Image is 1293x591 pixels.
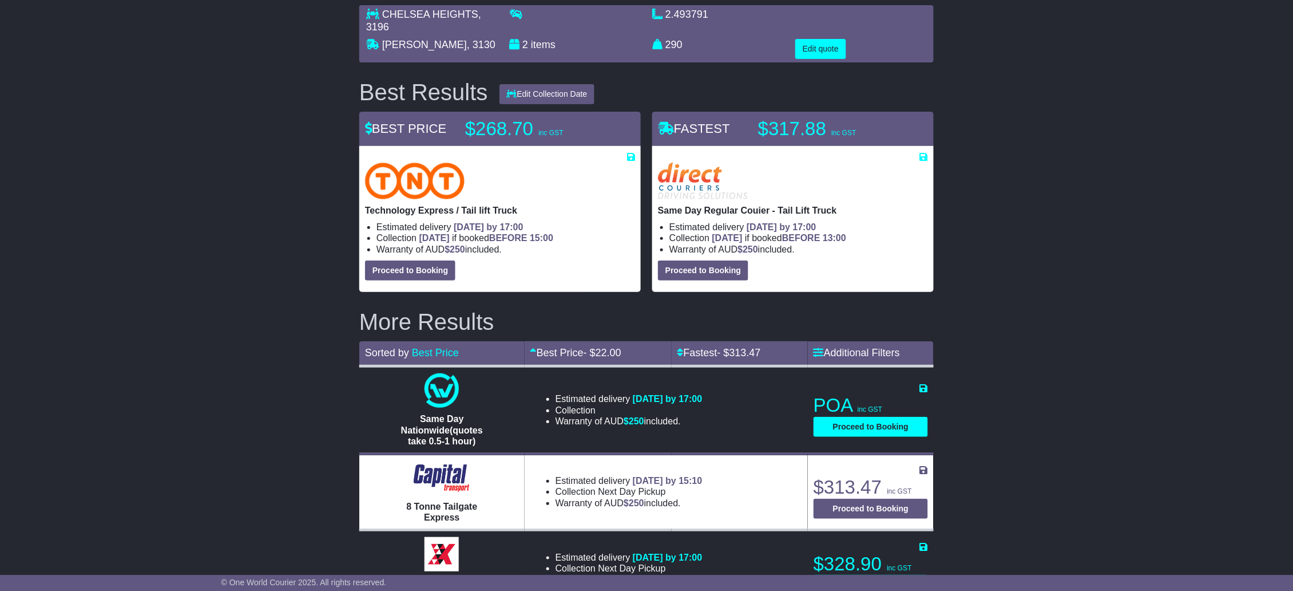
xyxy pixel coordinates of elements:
[556,498,703,509] li: Warranty of AUD included.
[522,39,528,50] span: 2
[629,498,644,508] span: 250
[658,163,748,199] img: Direct: Same Day Regular Couier - Tail Lift Truck
[658,121,730,136] span: FASTEST
[419,233,553,243] span: if booked
[831,129,856,137] span: inc GST
[365,347,409,358] span: Sorted by
[782,233,820,243] span: BEFORE
[530,347,621,358] a: Best Price- $22.00
[677,347,761,358] a: Fastest- $313.47
[633,394,703,404] span: [DATE] by 17:00
[425,537,459,572] img: Border Express: Express Bulk Service
[887,564,911,572] span: inc GST
[669,244,928,255] li: Warranty of AUD included.
[530,233,553,243] span: 15:00
[737,245,758,254] span: $
[633,476,703,486] span: [DATE] by 15:10
[365,261,455,281] button: Proceed to Booking
[221,578,387,587] span: © One World Courier 2025. All rights reserved.
[382,39,467,50] span: [PERSON_NAME]
[556,563,703,574] li: Collection
[445,245,465,254] span: $
[376,222,635,233] li: Estimated delivery
[823,233,846,243] span: 13:00
[658,205,928,216] p: Same Day Regular Couier - Tail Lift Truck
[717,347,761,358] span: - $
[425,373,459,408] img: One World Courier: Same Day Nationwide(quotes take 0.5-1 hour)
[747,222,816,232] span: [DATE] by 17:00
[814,553,928,576] p: $328.90
[419,233,450,243] span: [DATE]
[598,487,666,497] span: Next Day Pickup
[556,486,703,497] li: Collection
[556,393,703,404] li: Estimated delivery
[729,347,761,358] span: 313.47
[858,405,882,413] span: inc GST
[814,347,900,358] a: Additional Filters
[489,233,527,243] span: BEFORE
[382,9,478,20] span: CHELSEA HEIGHTS
[499,84,595,104] button: Edit Collection Date
[365,163,465,199] img: TNT Domestic: Technology Express / Tail lift Truck
[401,414,483,446] span: Same Day Nationwide(quotes take 0.5-1 hour)
[629,416,644,426] span: 250
[556,475,703,486] li: Estimated delivery
[365,205,635,216] p: Technology Express / Tail lift Truck
[814,499,928,519] button: Proceed to Booking
[359,309,934,334] h2: More Results
[758,117,901,140] p: $317.88
[814,394,928,417] p: POA
[658,261,748,281] button: Proceed to Booking
[712,233,743,243] span: [DATE]
[887,487,911,495] span: inc GST
[556,405,703,416] li: Collection
[624,498,644,508] span: $
[412,347,459,358] a: Best Price
[556,552,703,563] li: Estimated delivery
[814,417,928,437] button: Proceed to Booking
[743,245,758,254] span: 250
[669,222,928,233] li: Estimated delivery
[467,39,495,50] span: , 3130
[556,574,703,585] li: Warranty of AUD included.
[814,476,928,499] p: $313.47
[454,222,523,232] span: [DATE] by 17:00
[598,564,666,573] span: Next Day Pickup
[538,129,563,137] span: inc GST
[531,39,556,50] span: items
[376,233,635,243] li: Collection
[376,244,635,255] li: Warranty of AUD included.
[408,461,475,495] img: CapitalTransport: 8 Tonne Tailgate Express
[712,233,846,243] span: if booked
[633,553,703,562] span: [DATE] by 17:00
[665,9,708,20] span: 2.493791
[795,39,846,59] button: Edit quote
[669,233,928,243] li: Collection
[406,502,477,522] span: 8 Tonne Tailgate Express
[624,416,644,426] span: $
[365,121,446,136] span: BEST PRICE
[556,416,703,427] li: Warranty of AUD included.
[366,9,481,33] span: , 3196
[596,347,621,358] span: 22.00
[354,80,494,105] div: Best Results
[665,39,683,50] span: 290
[584,347,621,358] span: - $
[465,117,608,140] p: $268.70
[450,245,465,254] span: 250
